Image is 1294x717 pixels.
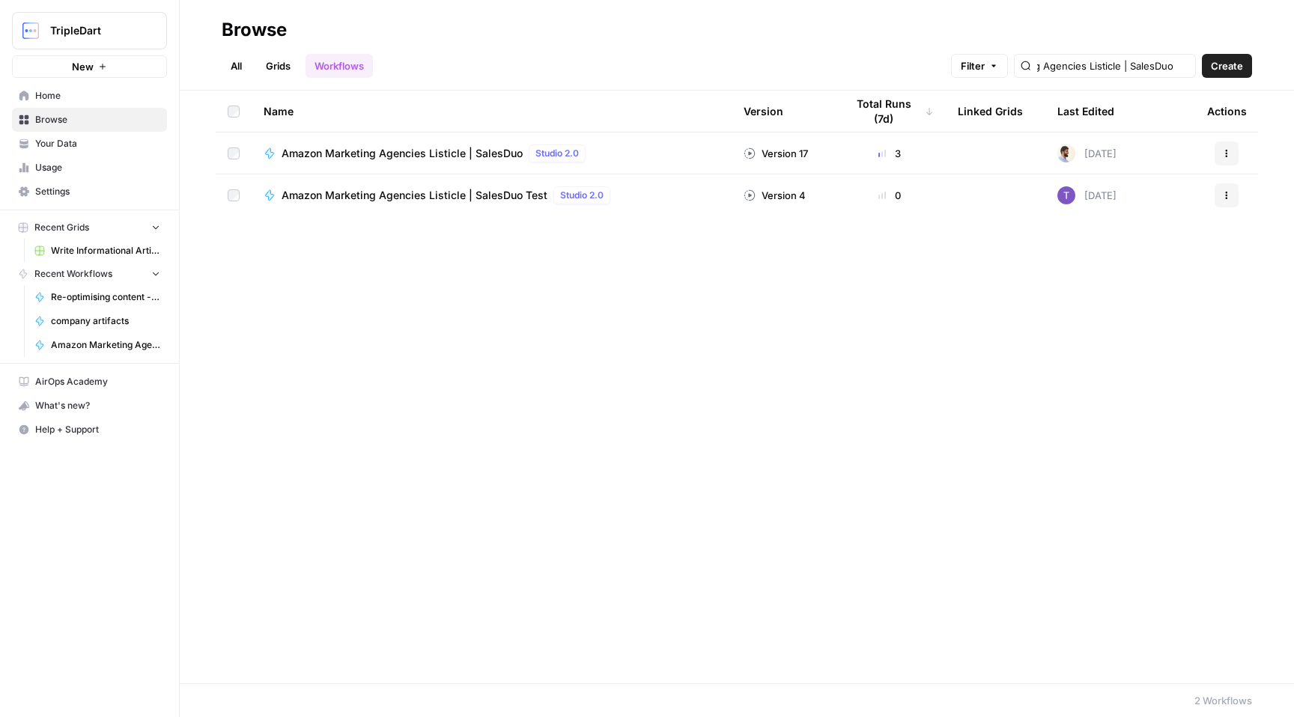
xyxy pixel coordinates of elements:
[51,314,160,328] span: company artifacts
[535,147,579,160] span: Studio 2.0
[1057,144,1117,162] div: [DATE]
[12,12,167,49] button: Workspace: TripleDart
[1057,144,1075,162] img: ykaosv8814szsqn64d2bp9dhkmx9
[951,54,1008,78] button: Filter
[51,244,160,257] span: Write Informational Article - AccuKnox
[744,91,783,132] div: Version
[264,144,720,162] a: Amazon Marketing Agencies Listicle | SalesDuoStudio 2.0
[744,188,806,203] div: Version 4
[51,338,160,352] span: Amazon Marketing Agencies Listicle | SalesDuo
[744,146,808,161] div: Version 17
[35,137,160,150] span: Your Data
[264,91,720,132] div: Name
[17,17,44,44] img: TripleDart Logo
[222,54,251,78] a: All
[12,370,167,394] a: AirOps Academy
[35,375,160,388] span: AirOps Academy
[1057,186,1075,204] img: ogabi26qpshj0n8lpzr7tvse760o
[257,54,300,78] a: Grids
[35,423,160,436] span: Help + Support
[51,290,160,304] span: Re-optimising content - revenuegrid
[282,188,547,203] span: Amazon Marketing Agencies Listicle | SalesDuo Test
[28,333,167,357] a: Amazon Marketing Agencies Listicle | SalesDuo
[264,186,720,204] a: Amazon Marketing Agencies Listicle | SalesDuo TestStudio 2.0
[12,418,167,442] button: Help + Support
[1194,693,1252,708] div: 2 Workflows
[961,58,985,73] span: Filter
[12,394,167,418] button: What's new?
[12,132,167,156] a: Your Data
[28,285,167,309] a: Re-optimising content - revenuegrid
[12,156,167,180] a: Usage
[12,180,167,204] a: Settings
[28,239,167,263] a: Write Informational Article - AccuKnox
[12,55,167,78] button: New
[845,146,934,161] div: 3
[222,18,287,42] div: Browse
[845,91,934,132] div: Total Runs (7d)
[13,394,166,417] div: What's new?
[34,267,112,281] span: Recent Workflows
[845,188,934,203] div: 0
[35,89,160,103] span: Home
[1057,186,1117,204] div: [DATE]
[560,189,604,202] span: Studio 2.0
[35,185,160,198] span: Settings
[1057,91,1114,132] div: Last Edited
[1211,58,1243,73] span: Create
[12,216,167,239] button: Recent Grids
[958,91,1023,132] div: Linked Grids
[35,161,160,174] span: Usage
[1037,58,1189,73] input: Search
[34,221,89,234] span: Recent Grids
[12,108,167,132] a: Browse
[1207,91,1247,132] div: Actions
[50,23,141,38] span: TripleDart
[28,309,167,333] a: company artifacts
[12,263,167,285] button: Recent Workflows
[306,54,373,78] a: Workflows
[1202,54,1252,78] button: Create
[12,84,167,108] a: Home
[72,59,94,74] span: New
[282,146,523,161] span: Amazon Marketing Agencies Listicle | SalesDuo
[35,113,160,126] span: Browse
